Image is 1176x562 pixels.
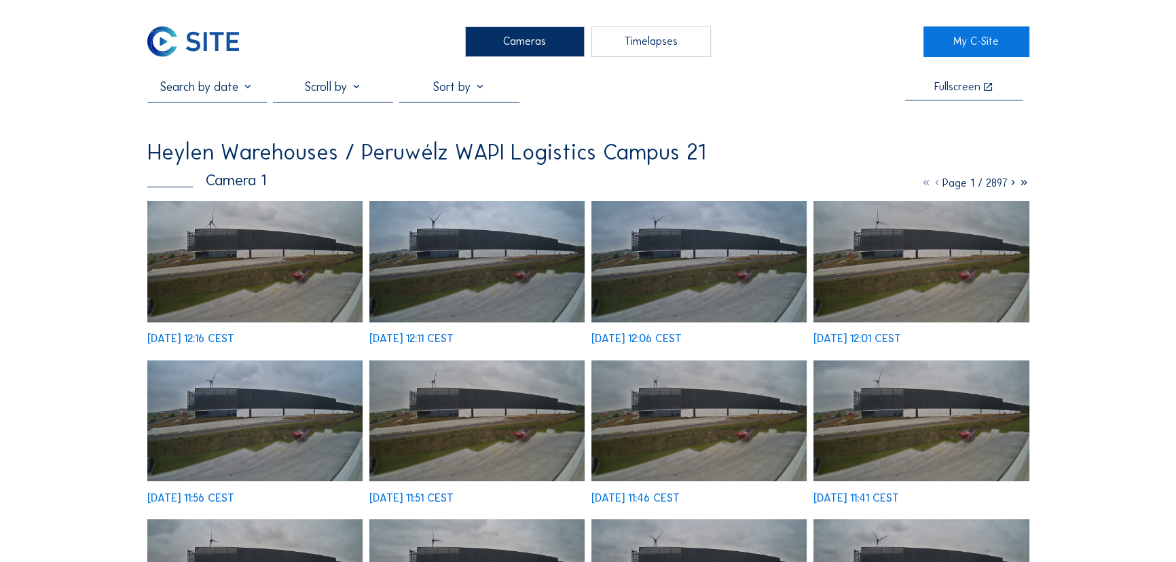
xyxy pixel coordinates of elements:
div: [DATE] 12:06 CEST [591,333,682,344]
span: Page 1 / 2897 [942,176,1008,189]
img: image_53793993 [591,201,807,322]
div: [DATE] 12:16 CEST [147,333,234,344]
img: image_53793549 [369,360,585,482]
div: [DATE] 12:01 CEST [813,333,901,344]
img: image_53794143 [369,201,585,322]
img: image_53794287 [147,201,363,322]
a: My C-Site [923,26,1029,58]
input: Search by date 󰅀 [147,79,268,94]
img: image_53793398 [591,360,807,482]
div: [DATE] 11:41 CEST [813,493,899,504]
img: image_53793694 [147,360,363,482]
div: Timelapses [591,26,712,58]
div: [DATE] 11:56 CEST [147,493,234,504]
div: [DATE] 11:51 CEST [369,493,454,504]
img: image_53793247 [813,360,1029,482]
div: Heylen Warehouses / Peruwélz WAPI Logistics Campus 21 [147,141,705,163]
img: C-SITE Logo [147,26,240,58]
div: Cameras [465,26,585,58]
div: Fullscreen [934,81,980,93]
div: [DATE] 12:11 CEST [369,333,454,344]
div: [DATE] 11:46 CEST [591,493,680,504]
div: Camera 1 [147,173,267,189]
a: C-SITE Logo [147,26,253,58]
img: image_53793845 [813,201,1029,322]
